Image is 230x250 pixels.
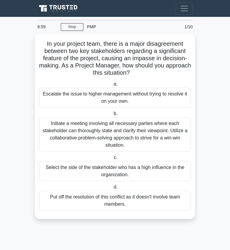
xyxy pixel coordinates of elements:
div: Initiate a meeting involving all necessary parties where each stakeholder can thoroughly state an... [39,117,191,152]
div: 1/10 [169,21,196,33]
span: c. [114,155,117,160]
div: Escalate the issue to higher management without trying to resolve it on your own. [39,88,191,108]
div: 9:59 [34,21,61,33]
div: Put off the resolution of this conflict as it doesn't involve team members. [39,191,191,211]
h5: In your project team, there is a major disagreement between two key stakeholders regarding a sign... [39,40,191,77]
div: PMP [83,21,169,33]
button: Toggle navigation [176,2,193,14]
span: b. [114,111,118,116]
span: d. [114,184,118,189]
span: a. [114,81,118,86]
div: Select the side of the stakeholder who has a high influence in the organization. [39,161,191,181]
a: Stop [61,23,83,31]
